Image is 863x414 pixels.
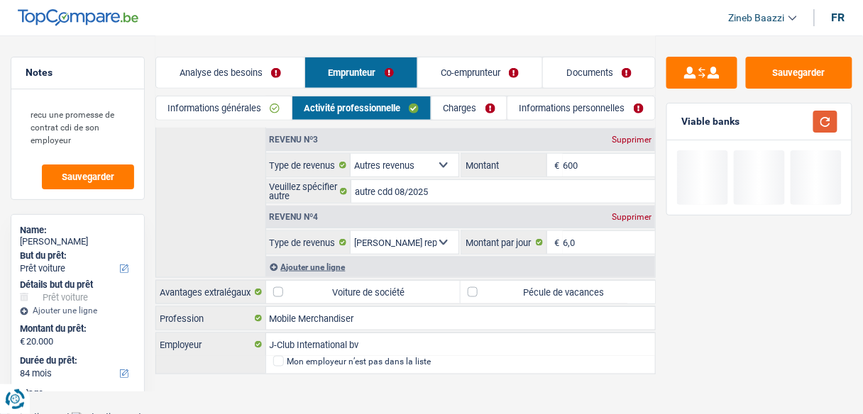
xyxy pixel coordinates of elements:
label: Avantages extralégaux [156,281,266,303]
span: € [547,154,563,177]
span: Sauvegarder [62,172,114,181]
label: Veuillez spécifier autre [266,180,352,203]
span: € [20,336,25,347]
label: Employeur [156,333,266,356]
label: Durée du prêt: [20,355,133,367]
h5: Notes [26,67,130,79]
label: Type de revenus [266,231,351,254]
label: Type de revenus [266,154,351,177]
div: Détails but du prêt [20,279,136,291]
img: TopCompare Logo [18,9,138,26]
div: Name: [20,225,136,236]
div: Ajouter une ligne [266,257,656,277]
a: Activité professionnelle [292,96,431,120]
input: Veuillez préciser [351,180,655,203]
div: Mon employeur n’est pas dans la liste [287,357,431,366]
a: Emprunteur [305,57,417,88]
div: fr [832,11,845,24]
div: Revenu nº4 [266,213,322,221]
input: Cherchez votre employeur [266,333,656,356]
label: Profession [156,307,266,330]
label: Pécule de vacances [461,281,655,303]
span: € [547,231,563,254]
div: Revenu nº3 [266,135,322,144]
button: Sauvegarder [42,164,134,189]
label: Montant par jour [462,231,547,254]
a: Zineb Baazzi [718,6,797,30]
button: Sauvegarder [746,57,852,89]
div: Ajouter une ligne [20,306,136,315]
label: Montant du prêt: [20,323,133,335]
label: Voiture de société [266,281,461,303]
div: Viable banks [681,116,740,128]
div: Supprimer [608,213,655,221]
span: Zineb Baazzi [729,12,785,24]
div: [PERSON_NAME] [20,236,136,247]
a: Informations personnelles [507,96,655,120]
div: Stage: [20,388,136,399]
a: Charges [431,96,507,120]
a: Co-emprunteur [418,57,543,88]
a: Documents [543,57,655,88]
label: But du prêt: [20,250,133,262]
a: Analyse des besoins [156,57,304,88]
div: Supprimer [608,135,655,144]
label: Montant [462,154,547,177]
a: Informations générales [156,96,292,120]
